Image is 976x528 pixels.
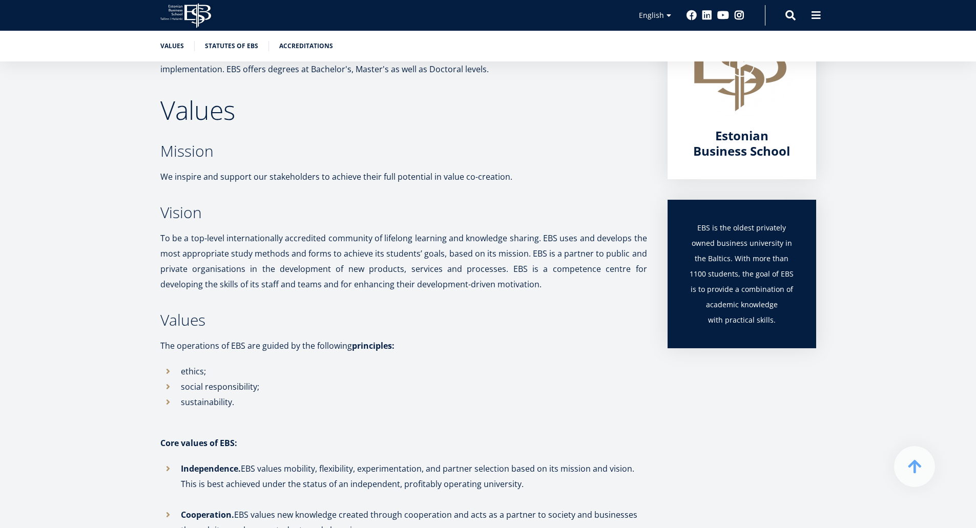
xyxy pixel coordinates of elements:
[279,41,333,51] a: Accreditations
[160,41,184,51] a: Values
[352,340,394,351] strong: principles:
[160,230,647,292] p: To be a top-level internationally accredited community of lifelong learning and knowledge sharing...
[688,220,796,328] p: EBS is the oldest privately owned business university in the Baltics. With more than 1100 student...
[734,10,744,20] a: Instagram
[688,128,796,159] a: Estonian Business School
[205,41,258,51] a: Statutes of EBS
[181,509,234,520] strong: Cooperation.
[160,379,647,394] li: social responsibility;
[160,312,647,328] h3: Values
[160,143,647,159] h3: Mission
[160,437,237,449] strong: Core values of EBS:
[160,394,647,410] li: sustainability.
[160,364,647,379] li: ethics;
[702,10,712,20] a: Linkedin
[160,97,647,123] h2: Values
[693,127,790,159] span: Estonian Business School
[160,205,647,220] h3: Vision
[160,461,647,507] li: EBS values mobility, flexibility, experimentation, and partner selection based on its mission and...
[717,10,729,20] a: Youtube
[687,10,697,20] a: Facebook
[160,169,647,184] p: We inspire and support our stakeholders to achieve their full potential in value co-creation.​
[160,338,647,353] p: The operations of EBS are guided by the following
[181,463,241,474] strong: Independence.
